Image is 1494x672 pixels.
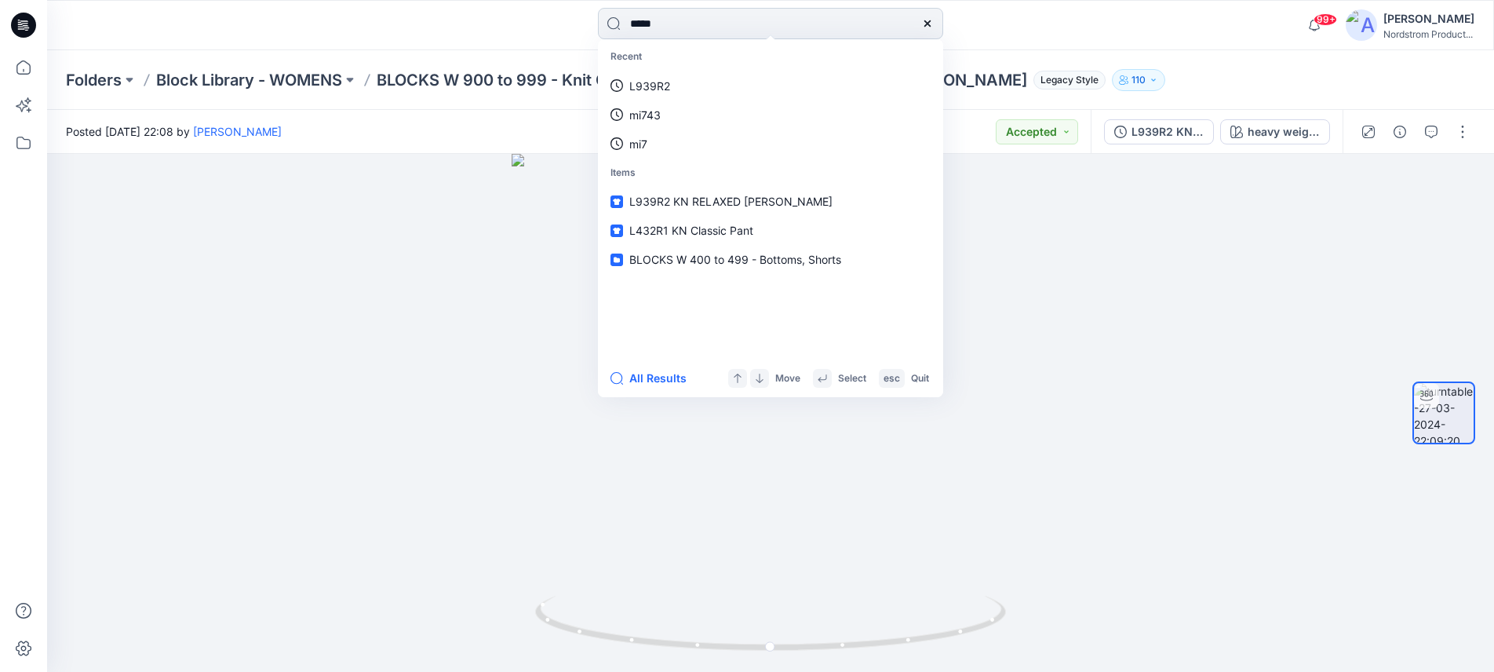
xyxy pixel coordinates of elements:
[1131,123,1204,141] div: L939R2 KN RELAXED [PERSON_NAME]
[629,253,841,266] span: BLOCKS W 400 to 499 - Bottoms, Shorts
[66,123,282,140] span: Posted [DATE] 22:08 by
[193,125,282,138] a: [PERSON_NAME]
[377,69,698,91] a: BLOCKS W 900 to 999 - Knit Cut & Sew Tops
[838,371,866,387] p: Select
[1387,119,1412,144] button: Details
[601,71,940,100] a: L939R2
[610,369,697,388] button: All Results
[1383,9,1474,28] div: [PERSON_NAME]
[601,216,940,245] a: L432R1 KN Classic Pant
[66,69,122,91] a: Folders
[629,136,647,152] p: mi7
[629,107,661,123] p: mi743
[1131,71,1146,89] p: 110
[601,159,940,188] p: Items
[911,371,929,387] p: Quit
[884,371,900,387] p: esc
[629,195,833,208] span: L939R2 KN RELAXED [PERSON_NAME]
[775,371,800,387] p: Move
[1220,119,1330,144] button: heavy weight jersey
[1248,123,1320,141] div: heavy weight jersey
[601,100,940,130] a: mi743
[1112,69,1165,91] button: 110
[629,224,753,237] span: L432R1 KN Classic Pant
[1027,69,1106,91] button: Legacy Style
[601,245,940,274] a: BLOCKS W 400 to 499 - Bottoms, Shorts
[1104,119,1214,144] button: L939R2 KN RELAXED [PERSON_NAME]
[629,78,670,94] p: L939R2
[1346,9,1377,41] img: avatar
[1383,28,1474,40] div: Nordstrom Product...
[601,187,940,216] a: L939R2 KN RELAXED [PERSON_NAME]
[1033,71,1106,89] span: Legacy Style
[1314,13,1337,26] span: 99+
[156,69,342,91] a: Block Library - WOMENS
[601,130,940,159] a: mi7
[1414,383,1474,443] img: turntable-27-03-2024-22:09:20
[601,42,940,71] p: Recent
